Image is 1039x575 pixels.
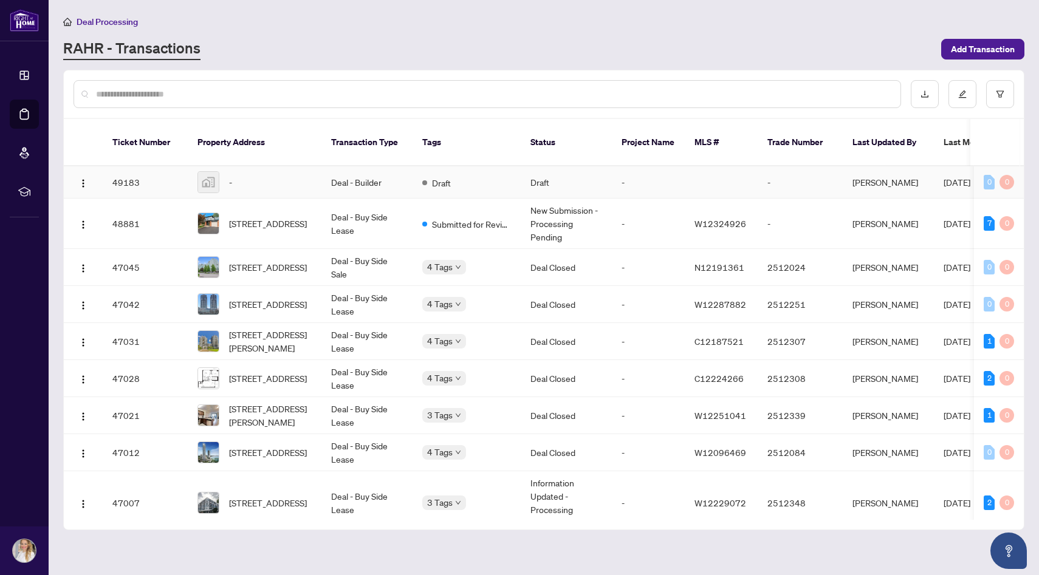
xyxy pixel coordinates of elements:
td: - [612,434,685,471]
div: 1 [984,334,995,349]
span: Submitted for Review [432,217,511,231]
span: W12096469 [694,447,746,458]
span: home [63,18,72,26]
img: thumbnail-img [198,368,219,389]
img: Logo [78,264,88,273]
td: Information Updated - Processing Pending [521,471,612,535]
img: thumbnail-img [198,405,219,426]
img: Logo [78,179,88,188]
img: thumbnail-img [198,257,219,277]
td: - [758,166,843,199]
button: Logo [74,443,93,462]
div: 1 [984,408,995,423]
span: filter [996,90,1004,98]
span: Add Transaction [951,39,1015,59]
td: 47021 [103,397,188,434]
td: [PERSON_NAME] [843,397,934,434]
td: [PERSON_NAME] [843,434,934,471]
div: 0 [984,260,995,274]
span: [DATE] [944,262,970,273]
span: C12187521 [694,336,744,347]
span: C12224266 [694,373,744,384]
span: down [455,375,461,381]
td: 47028 [103,360,188,397]
span: down [455,412,461,418]
td: - [612,199,685,249]
td: 2512308 [758,360,843,397]
img: Logo [78,338,88,347]
button: Add Transaction [941,39,1024,60]
th: Property Address [188,119,321,166]
span: [STREET_ADDRESS] [229,217,307,230]
span: [STREET_ADDRESS] [229,446,307,459]
th: Trade Number [758,119,843,166]
span: down [455,449,461,455]
div: 0 [1000,216,1014,231]
button: Logo [74,332,93,351]
td: 2512339 [758,397,843,434]
td: Deal - Buy Side Lease [321,397,413,434]
span: [STREET_ADDRESS] [229,260,307,274]
td: - [612,286,685,323]
td: [PERSON_NAME] [843,286,934,323]
td: 47007 [103,471,188,535]
td: Draft [521,166,612,199]
span: [DATE] [944,177,970,188]
span: Deal Processing [77,16,138,27]
td: 2512084 [758,434,843,471]
span: [DATE] [944,497,970,508]
div: 7 [984,216,995,231]
td: Deal - Buy Side Lease [321,471,413,535]
span: down [455,338,461,344]
div: 0 [1000,371,1014,386]
td: New Submission - Processing Pending [521,199,612,249]
td: Deal - Builder [321,166,413,199]
span: 3 Tags [427,495,453,509]
td: 2512024 [758,249,843,286]
td: 2512251 [758,286,843,323]
button: Logo [74,214,93,233]
span: W12287882 [694,299,746,310]
button: Logo [74,257,93,277]
div: 0 [984,175,995,189]
td: Deal Closed [521,286,612,323]
td: 47031 [103,323,188,360]
td: - [612,360,685,397]
span: 4 Tags [427,334,453,348]
div: 0 [1000,297,1014,311]
button: Logo [74,294,93,314]
button: Logo [74,406,93,425]
td: 2512307 [758,323,843,360]
td: - [612,471,685,535]
div: 2 [984,495,995,510]
span: 4 Tags [427,260,453,274]
th: Last Updated By [843,119,934,166]
span: [STREET_ADDRESS] [229,372,307,385]
img: Logo [78,412,88,421]
span: 4 Tags [427,371,453,385]
td: [PERSON_NAME] [843,360,934,397]
td: [PERSON_NAME] [843,199,934,249]
img: Logo [78,301,88,310]
img: Logo [78,499,88,509]
a: RAHR - Transactions [63,38,201,60]
span: Last Modified Date [944,135,1018,149]
td: [PERSON_NAME] [843,471,934,535]
img: Profile Icon [13,539,36,562]
td: Deal - Buy Side Lease [321,360,413,397]
img: thumbnail-img [198,294,219,315]
img: thumbnail-img [198,331,219,352]
td: Deal - Buy Side Lease [321,286,413,323]
td: - [612,397,685,434]
td: Deal - Buy Side Lease [321,199,413,249]
span: Draft [432,176,451,189]
td: Deal Closed [521,323,612,360]
th: MLS # [685,119,758,166]
th: Status [521,119,612,166]
td: 47045 [103,249,188,286]
td: Deal Closed [521,434,612,471]
th: Tags [413,119,521,166]
div: 0 [1000,495,1014,510]
img: Logo [78,449,88,458]
div: 0 [984,445,995,460]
